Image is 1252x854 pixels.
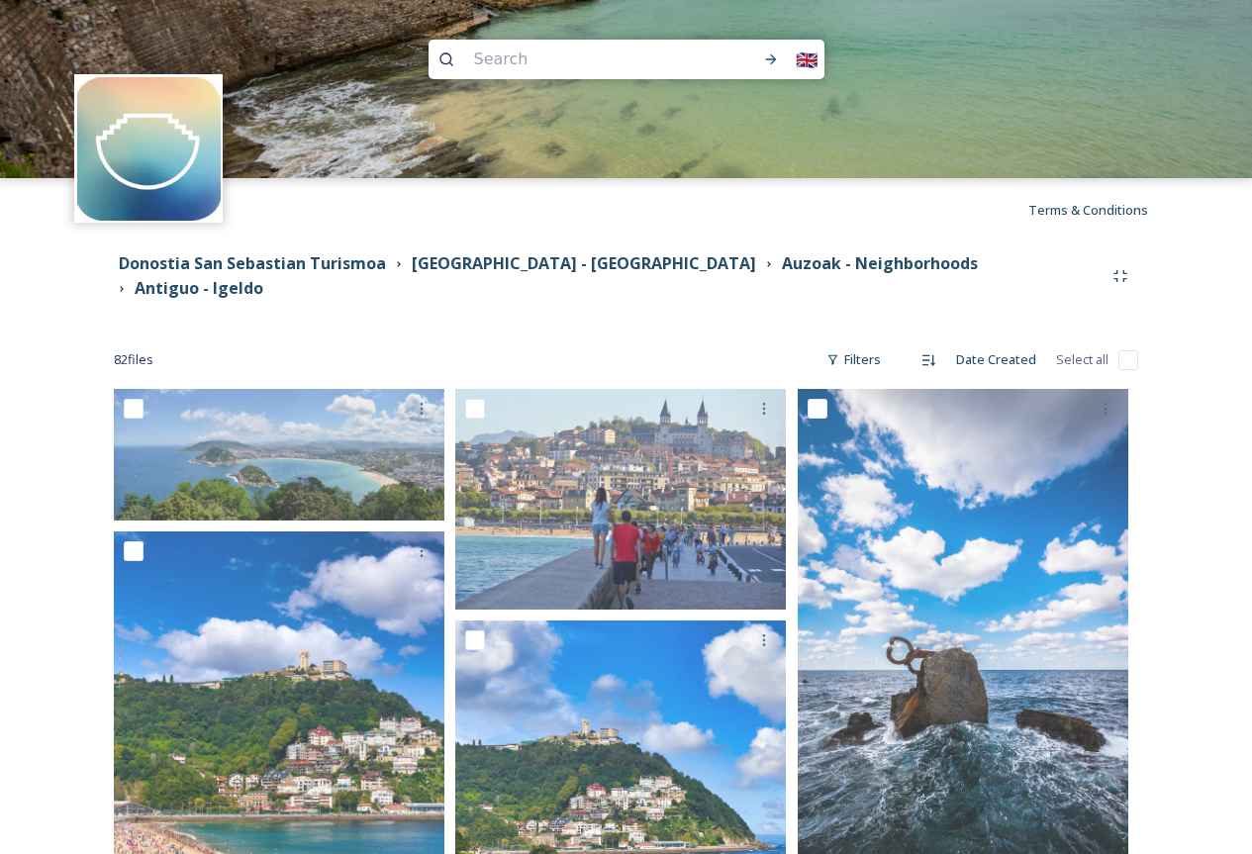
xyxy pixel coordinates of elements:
strong: [GEOGRAPHIC_DATA] - [GEOGRAPHIC_DATA] [412,252,756,274]
strong: Antiguo - Igeldo [135,277,263,299]
span: Select all [1056,350,1108,369]
strong: Donostia San Sebastian Turismoa [119,252,386,274]
div: Date Created [946,340,1046,379]
img: la-concha-bay-from-igeldo_49525141587_o.jpg [114,389,444,521]
input: Search [464,38,718,81]
a: Terms & Conditions [1028,198,1178,222]
div: 🇬🇧 [789,42,824,77]
img: antiguo---javier-larrea_25101972359_o.jpg [455,389,786,610]
span: Terms & Conditions [1028,201,1148,219]
span: 82 file s [114,350,153,369]
strong: Auzoak - Neighborhoods [782,252,978,274]
img: images.jpeg [77,77,221,221]
div: Filters [817,340,891,379]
